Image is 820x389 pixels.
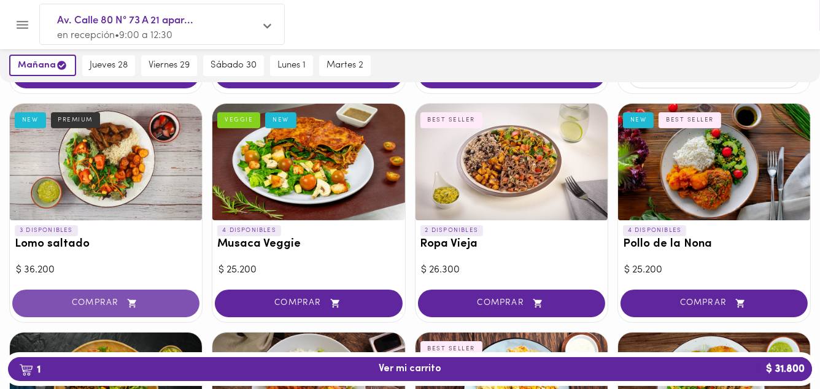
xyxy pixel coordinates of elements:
[211,60,257,71] span: sábado 30
[82,55,135,76] button: jueves 28
[15,238,197,251] h3: Lomo saltado
[149,60,190,71] span: viernes 29
[277,60,306,71] span: lunes 1
[7,10,37,40] button: Menu
[217,112,260,128] div: VEGGIE
[379,363,441,375] span: Ver mi carrito
[623,225,687,236] p: 4 DISPONIBLES
[749,318,808,377] iframe: Messagebird Livechat Widget
[230,298,387,309] span: COMPRAR
[420,341,483,357] div: BEST SELLER
[618,104,810,220] div: Pollo de la Nona
[624,263,804,277] div: $ 25.200
[659,112,721,128] div: BEST SELLER
[19,364,33,376] img: cart.png
[57,31,172,40] span: en recepción • 9:00 a 12:30
[327,60,363,71] span: martes 2
[219,263,398,277] div: $ 25.200
[215,290,402,317] button: COMPRAR
[15,112,46,128] div: NEW
[141,55,197,76] button: viernes 29
[15,225,78,236] p: 3 DISPONIBLES
[623,238,805,251] h3: Pollo de la Nona
[319,55,371,76] button: martes 2
[217,225,281,236] p: 4 DISPONIBLES
[420,238,603,251] h3: Ropa Vieja
[420,112,483,128] div: BEST SELLER
[422,263,601,277] div: $ 26.300
[418,290,605,317] button: COMPRAR
[433,298,590,309] span: COMPRAR
[621,290,808,317] button: COMPRAR
[217,238,400,251] h3: Musaca Veggie
[12,361,48,377] b: 1
[10,104,202,220] div: Lomo saltado
[12,290,199,317] button: COMPRAR
[90,60,128,71] span: jueves 28
[8,357,812,381] button: 1Ver mi carrito$ 31.800
[203,55,264,76] button: sábado 30
[270,55,313,76] button: lunes 1
[28,298,184,309] span: COMPRAR
[416,104,608,220] div: Ropa Vieja
[420,225,484,236] p: 2 DISPONIBLES
[9,55,76,76] button: mañana
[623,112,654,128] div: NEW
[57,13,255,29] span: Av. Calle 80 N° 73 A 21 apar...
[51,112,101,128] div: PREMIUM
[16,263,196,277] div: $ 36.200
[212,104,404,220] div: Musaca Veggie
[18,60,68,71] span: mañana
[636,298,792,309] span: COMPRAR
[265,112,296,128] div: NEW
